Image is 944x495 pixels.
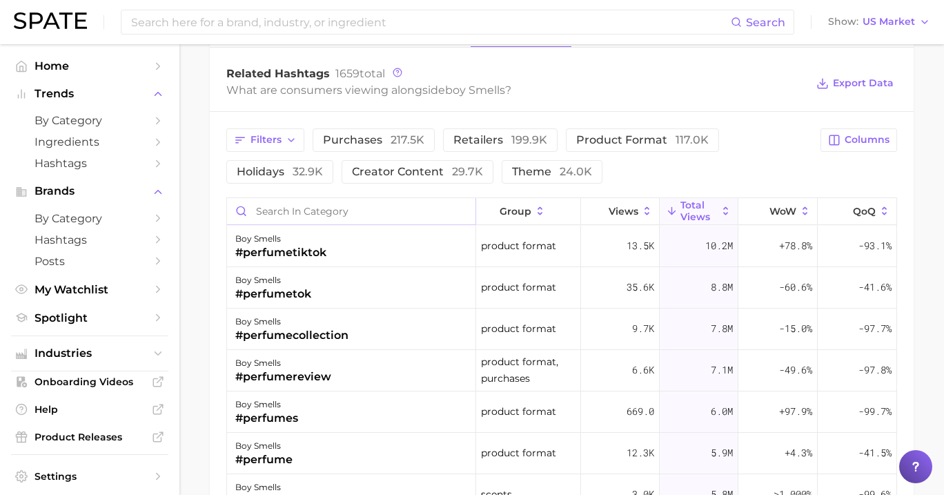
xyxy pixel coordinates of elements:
span: Hashtags [35,157,145,170]
span: 6.0m [711,403,733,420]
span: Total Views [680,200,717,222]
button: Trends [11,84,168,104]
span: creator content [352,166,483,177]
span: theme [512,166,592,177]
span: 13.5k [627,237,654,254]
span: Related Hashtags [226,67,330,80]
a: My Watchlist [11,279,168,300]
span: Show [828,18,858,26]
span: 9.7k [632,320,654,337]
input: Search in category [227,198,475,224]
button: Export Data [813,74,897,93]
span: -97.8% [858,362,892,378]
span: 12.3k [627,445,654,461]
div: #perfumetiktok [235,244,326,261]
div: #perfumetok [235,286,311,302]
span: -41.5% [858,445,892,461]
span: purchases [323,135,424,146]
div: boy smells [235,313,348,330]
img: SPATE [14,12,87,29]
button: Filters [226,128,304,152]
button: ShowUS Market [825,13,934,31]
span: Export Data [833,77,894,89]
button: boy smells#perfumeproduct format12.3k5.9m+4.3%-41.5% [227,433,896,474]
span: 199.9k [511,133,547,146]
button: Industries [11,343,168,364]
div: #perfume [235,452,293,468]
div: #perfumecollection [235,327,348,344]
span: My Watchlist [35,283,145,296]
span: product format [481,237,556,254]
span: group [500,206,531,217]
span: Settings [35,470,145,483]
span: Filters [250,134,282,146]
span: total [335,67,385,80]
span: holidays [237,166,323,177]
span: -97.7% [858,320,892,337]
a: Posts [11,251,168,272]
button: boy smells#perfumetokproduct format35.6k8.8m-60.6%-41.6% [227,267,896,309]
span: Posts [35,255,145,268]
span: -49.6% [779,362,812,378]
span: 8.8m [711,279,733,295]
a: Help [11,399,168,420]
button: QoQ [818,198,896,225]
button: Brands [11,181,168,202]
a: Home [11,55,168,77]
button: Columns [820,128,897,152]
div: boy smells [235,355,331,371]
span: Home [35,59,145,72]
span: 217.5k [391,133,424,146]
span: 10.2m [705,237,733,254]
span: WoW [769,206,796,217]
span: 117.0k [676,133,709,146]
a: Ingredients [11,131,168,153]
button: boy smells#perfumesproduct format669.06.0m+97.9%-99.7% [227,391,896,433]
span: 29.7k [452,165,483,178]
div: #perfumes [235,410,298,427]
span: 35.6k [627,279,654,295]
span: Product Releases [35,431,145,443]
a: Settings [11,466,168,487]
span: product format [576,135,709,146]
a: Product Releases [11,427,168,447]
div: boy smells [235,231,326,247]
span: product format [481,403,556,420]
span: Ingredients [35,135,145,148]
input: Search here for a brand, industry, or ingredient [130,10,731,34]
span: -60.6% [779,279,812,295]
span: by Category [35,212,145,225]
span: 7.1m [711,362,733,378]
span: Onboarding Videos [35,376,145,388]
span: QoQ [853,206,876,217]
a: Onboarding Videos [11,371,168,392]
span: retailers [453,135,547,146]
button: group [476,198,581,225]
span: -15.0% [779,320,812,337]
span: Brands [35,185,145,197]
button: boy smells#perfumereviewproduct format, purchases6.6k7.1m-49.6%-97.8% [227,350,896,391]
span: 7.8m [711,320,733,337]
button: boy smells#perfumecollectionproduct format9.7k7.8m-15.0%-97.7% [227,309,896,350]
span: by Category [35,114,145,127]
span: Columns [845,134,889,146]
span: boy smells [445,84,505,97]
button: WoW [738,198,817,225]
a: by Category [11,110,168,131]
span: +97.9% [779,403,812,420]
div: What are consumers viewing alongside ? [226,81,806,99]
span: US Market [863,18,915,26]
span: product format, purchases [481,353,576,387]
span: -99.7% [858,403,892,420]
button: Views [581,198,660,225]
span: Spotlight [35,311,145,324]
a: Hashtags [11,229,168,251]
div: #perfumereview [235,369,331,385]
span: Help [35,403,145,416]
span: 32.9k [293,165,323,178]
button: boy smells#perfumetiktokproduct format13.5k10.2m+78.8%-93.1% [227,226,896,267]
span: 5.9m [711,445,733,461]
span: +78.8% [779,237,812,254]
span: product format [481,445,556,461]
span: Search [746,16,785,29]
